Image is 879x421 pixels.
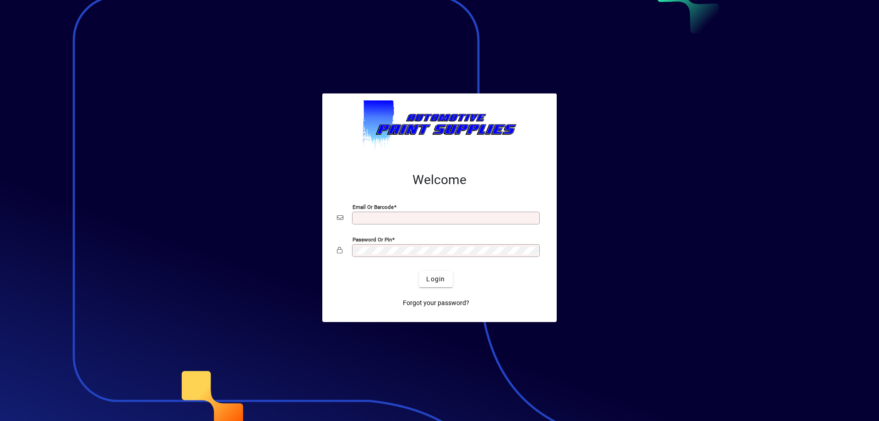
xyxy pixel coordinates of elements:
[426,274,445,284] span: Login
[403,298,469,308] span: Forgot your password?
[353,236,392,243] mat-label: Password or Pin
[399,295,473,311] a: Forgot your password?
[337,172,542,188] h2: Welcome
[419,271,452,287] button: Login
[353,204,394,210] mat-label: Email or Barcode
